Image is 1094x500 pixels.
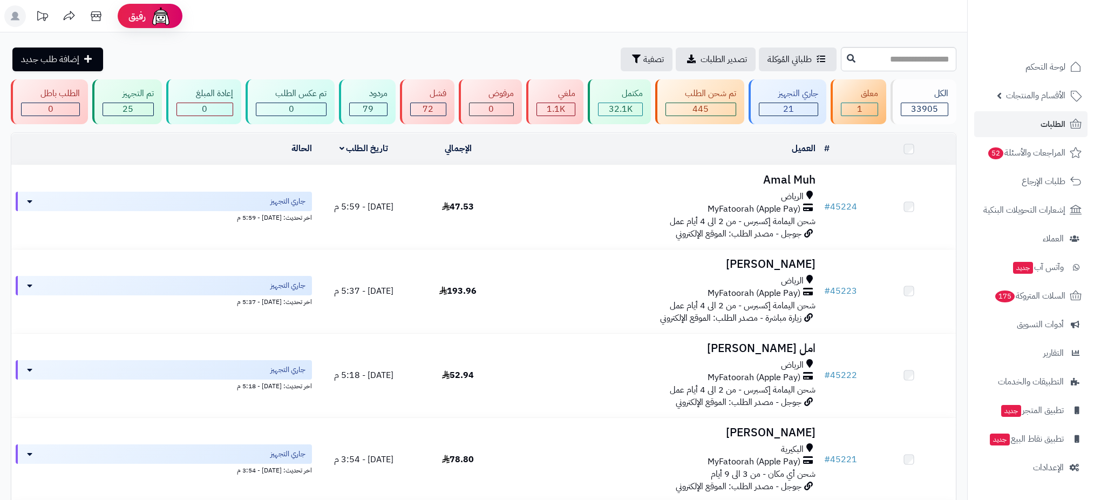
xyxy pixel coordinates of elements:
span: وآتس آب [1012,260,1064,275]
span: التطبيقات والخدمات [998,374,1064,389]
span: 445 [692,103,709,116]
span: # [824,285,830,298]
span: جاري التجهيز [270,364,305,375]
div: فشل [410,87,446,100]
span: شحن اليمامة إكسبرس - من 2 الى 4 أيام عمل [670,299,816,312]
span: 1.1K [547,103,565,116]
a: مردود 79 [337,79,397,124]
div: 0 [470,103,513,116]
span: 25 [123,103,133,116]
h3: [PERSON_NAME] [509,427,816,439]
span: رفيق [128,10,146,23]
span: 21 [783,103,794,116]
div: إعادة المبلغ [176,87,233,100]
h3: [PERSON_NAME] [509,258,816,271]
span: MyFatoorah (Apple Pay) [708,456,800,468]
a: مرفوض 0 [457,79,524,124]
img: logo-2.png [1021,30,1084,53]
a: تم التجهيز 25 [90,79,164,124]
span: شحن أي مكان - من 3 الى 9 أيام [711,468,816,481]
div: 0 [22,103,79,116]
div: معلق [841,87,878,100]
span: MyFatoorah (Apple Pay) [708,371,800,384]
a: الطلبات [974,111,1088,137]
div: تم شحن الطلب [665,87,736,100]
a: طلبات الإرجاع [974,168,1088,194]
a: التقارير [974,340,1088,366]
span: العملاء [1043,231,1064,246]
span: جديد [990,434,1010,445]
a: الحالة [291,142,312,155]
a: طلباتي المُوكلة [759,48,837,71]
span: 52.94 [442,369,474,382]
div: اخر تحديث: [DATE] - 5:37 م [16,295,312,307]
span: 52 [988,147,1003,159]
a: #45221 [824,453,857,466]
span: الرياض [781,275,804,287]
div: 445 [666,103,736,116]
a: إضافة طلب جديد [12,48,103,71]
span: التقارير [1043,346,1064,361]
span: تصدير الطلبات [701,53,747,66]
a: تصدير الطلبات [676,48,756,71]
a: # [824,142,830,155]
div: تم التجهيز [103,87,153,100]
a: تطبيق نقاط البيعجديد [974,426,1088,452]
h3: Amal Muh [509,174,816,186]
span: 33905 [911,103,938,116]
span: جاري التجهيز [270,196,305,207]
span: الطلبات [1041,117,1065,132]
a: إعادة المبلغ 0 [164,79,243,124]
span: # [824,369,830,382]
a: الإجمالي [445,142,472,155]
span: 0 [202,103,207,116]
span: 47.53 [442,200,474,213]
a: تاريخ الطلب [339,142,389,155]
a: أدوات التسويق [974,312,1088,337]
div: 1118 [537,103,575,116]
div: اخر تحديث: [DATE] - 5:18 م [16,380,312,391]
div: الكل [901,87,948,100]
h3: امل [PERSON_NAME] [509,342,816,355]
span: 0 [289,103,294,116]
img: ai-face.png [150,5,172,27]
div: اخر تحديث: [DATE] - 5:59 م [16,211,312,222]
div: مردود [349,87,387,100]
span: تطبيق المتجر [1000,403,1064,418]
span: 32.1K [609,103,633,116]
a: معلق 1 [828,79,888,124]
span: الإعدادات [1033,460,1064,475]
div: مكتمل [598,87,642,100]
a: العميل [792,142,816,155]
span: تطبيق نقاط البيع [989,431,1064,447]
a: وآتس آبجديد [974,254,1088,280]
span: MyFatoorah (Apple Pay) [708,203,800,215]
span: المراجعات والأسئلة [987,145,1065,160]
span: MyFatoorah (Apple Pay) [708,287,800,300]
a: المراجعات والأسئلة52 [974,140,1088,166]
span: السلات المتروكة [994,288,1065,303]
a: تطبيق المتجرجديد [974,397,1088,423]
div: اخر تحديث: [DATE] - 3:54 م [16,464,312,475]
a: ملغي 1.1K [524,79,586,124]
div: 0 [177,103,233,116]
a: الإعدادات [974,455,1088,481]
div: 21 [759,103,818,116]
a: السلات المتروكة175 [974,283,1088,309]
span: الأقسام والمنتجات [1006,88,1065,103]
span: جوجل - مصدر الطلب: الموقع الإلكتروني [676,480,801,493]
span: 0 [48,103,53,116]
a: #45222 [824,369,857,382]
span: لوحة التحكم [1025,59,1065,75]
button: تصفية [621,48,672,71]
a: فشل 72 [398,79,457,124]
span: إضافة طلب جديد [21,53,79,66]
span: جاري التجهيز [270,449,305,460]
span: 79 [363,103,373,116]
a: التطبيقات والخدمات [974,369,1088,395]
span: أدوات التسويق [1017,317,1064,332]
div: 79 [350,103,386,116]
a: إشعارات التحويلات البنكية [974,197,1088,223]
div: الطلب باطل [21,87,80,100]
span: # [824,200,830,213]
